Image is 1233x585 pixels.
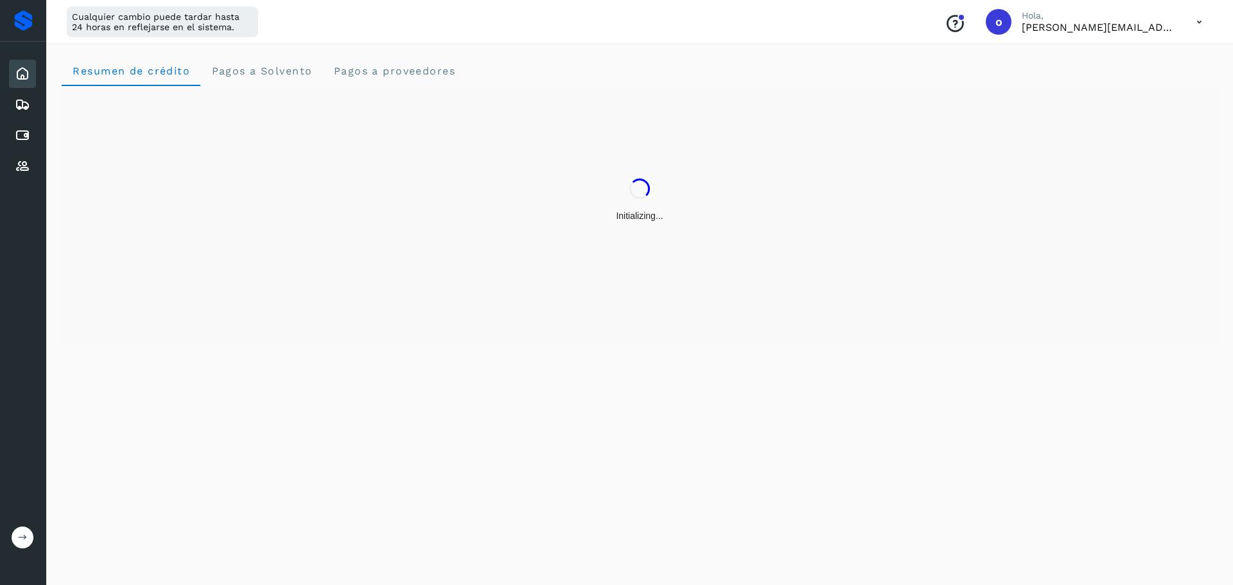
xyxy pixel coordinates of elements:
[1022,10,1176,21] p: Hola,
[72,65,190,77] span: Resumen de crédito
[1022,21,1176,33] p: obed.perez@clcsolutions.com.mx
[9,121,36,150] div: Cuentas por pagar
[67,6,258,37] div: Cualquier cambio puede tardar hasta 24 horas en reflejarse en el sistema.
[9,60,36,88] div: Inicio
[333,65,455,77] span: Pagos a proveedores
[211,65,312,77] span: Pagos a Solvento
[9,152,36,180] div: Proveedores
[9,91,36,119] div: Embarques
